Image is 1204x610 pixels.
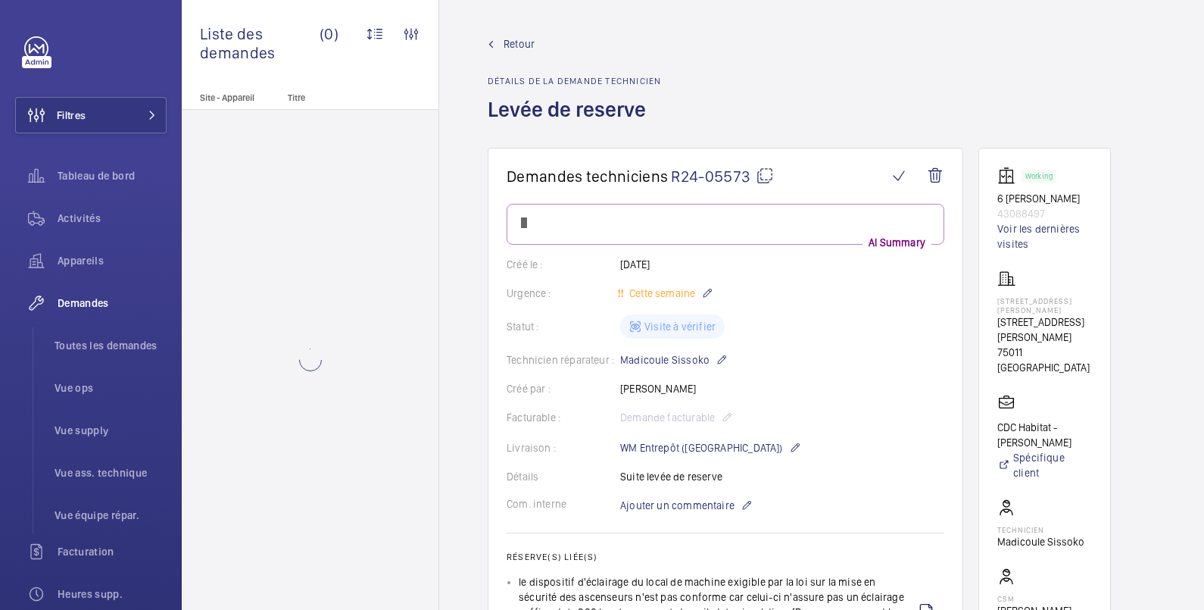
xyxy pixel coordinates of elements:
p: [STREET_ADDRESS][PERSON_NAME] [997,314,1092,345]
p: [STREET_ADDRESS][PERSON_NAME] [997,296,1092,314]
p: Technicien [997,525,1084,534]
p: Titre [288,92,388,103]
span: Tableau de bord [58,168,167,183]
p: Madicoule Sissoko [620,351,728,369]
p: CDC Habitat - [PERSON_NAME] [997,420,1092,450]
span: Vue ass. technique [55,465,167,480]
span: Appareils [58,253,167,268]
img: elevator.svg [997,167,1022,185]
p: Madicoule Sissoko [997,534,1084,549]
span: Ajouter un commentaire [620,498,735,513]
h2: Réserve(s) liée(s) [507,552,944,562]
p: CSM [997,594,1071,603]
p: AI Summary [862,235,931,250]
h2: Détails de la demande technicien [488,76,661,86]
span: Liste des demandes [200,24,320,62]
span: Vue supply [55,423,167,438]
p: WM Entrepôt ([GEOGRAPHIC_DATA]) [620,439,801,457]
p: Working [1025,174,1053,179]
p: 6 [PERSON_NAME] [997,191,1092,206]
span: Vue ops [55,380,167,396]
span: Cette semaine [626,287,695,299]
h1: Levée de reserve [488,95,661,148]
p: 43088497 [997,206,1092,221]
p: 75011 [GEOGRAPHIC_DATA] [997,345,1092,375]
p: Site - Appareil [182,92,282,103]
span: R24-05573 [671,167,774,186]
span: Vue équipe répar. [55,508,167,523]
span: Filtres [57,108,86,123]
span: Facturation [58,544,167,559]
span: Heures supp. [58,587,167,602]
span: Toutes les demandes [55,338,167,353]
button: Filtres [15,97,167,133]
span: Activités [58,211,167,226]
span: Demandes techniciens [507,167,668,186]
span: Retour [504,36,535,52]
a: Voir les dernières visites [997,221,1092,252]
a: Spécifique client [997,450,1092,480]
span: Demandes [58,296,167,311]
